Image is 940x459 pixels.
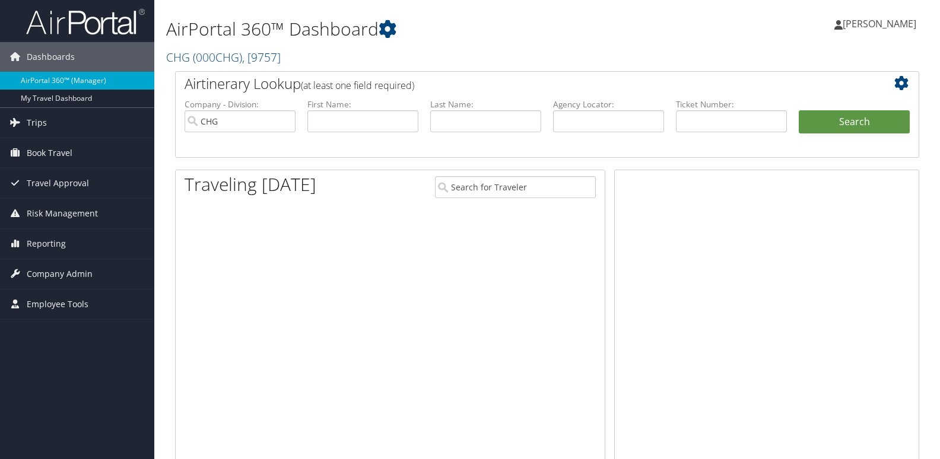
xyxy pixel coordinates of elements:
label: Company - Division: [185,98,296,110]
button: Search [799,110,910,134]
span: Dashboards [27,42,75,72]
h1: AirPortal 360™ Dashboard [166,17,674,42]
span: Risk Management [27,199,98,228]
span: Travel Approval [27,168,89,198]
span: ( 000CHG ) [193,49,242,65]
span: Employee Tools [27,289,88,319]
h2: Airtinerary Lookup [185,74,848,94]
a: [PERSON_NAME] [834,6,928,42]
label: Agency Locator: [553,98,664,110]
span: Company Admin [27,259,93,289]
span: Reporting [27,229,66,259]
img: airportal-logo.png [26,8,145,36]
label: Last Name: [430,98,541,110]
span: Trips [27,108,47,138]
label: Ticket Number: [676,98,787,110]
span: , [ 9757 ] [242,49,281,65]
span: (at least one field required) [301,79,414,92]
h1: Traveling [DATE] [185,172,316,197]
span: Book Travel [27,138,72,168]
input: Search for Traveler [435,176,596,198]
label: First Name: [307,98,418,110]
a: CHG [166,49,281,65]
span: [PERSON_NAME] [843,17,916,30]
